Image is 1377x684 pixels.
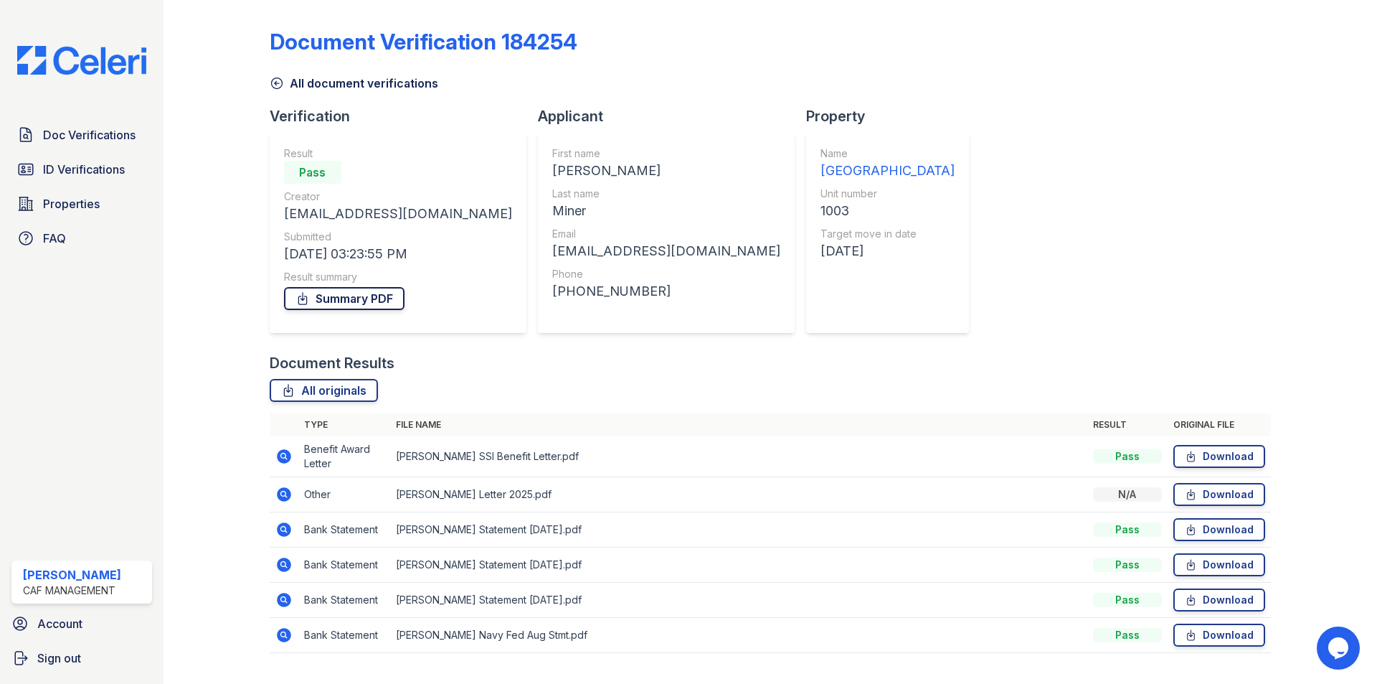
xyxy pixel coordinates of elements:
td: Benefit Award Letter [298,436,390,477]
td: [PERSON_NAME] Statement [DATE].pdf [390,548,1087,583]
div: 1003 [820,201,955,221]
a: Download [1173,518,1265,541]
th: Result [1087,413,1168,436]
div: Pass [284,161,341,184]
div: Pass [1093,449,1162,464]
div: Pass [1093,593,1162,607]
a: ID Verifications [11,155,152,184]
div: Unit number [820,187,955,201]
a: Download [1173,624,1265,647]
a: All document verifications [270,75,438,92]
div: Last name [552,187,780,201]
div: [PERSON_NAME] [23,566,121,584]
a: Doc Verifications [11,121,152,149]
a: Download [1173,589,1265,612]
td: [PERSON_NAME] Statement [DATE].pdf [390,512,1087,548]
span: Sign out [37,650,81,667]
td: Bank Statement [298,583,390,618]
a: Summary PDF [284,287,404,310]
div: Submitted [284,230,512,244]
span: Doc Verifications [43,126,136,144]
span: FAQ [43,230,66,247]
div: Phone [552,267,780,281]
div: [DATE] 03:23:55 PM [284,244,512,264]
div: Result summary [284,270,512,284]
div: Property [806,106,980,126]
a: All originals [270,379,378,402]
td: Bank Statement [298,512,390,548]
div: Creator [284,189,512,204]
div: Document Results [270,353,394,373]
div: Verification [270,106,538,126]
td: Bank Statement [298,548,390,583]
a: Properties [11,189,152,218]
div: [DATE] [820,241,955,261]
div: Pass [1093,523,1162,537]
a: Sign out [6,644,158,673]
td: Bank Statement [298,618,390,653]
div: [PERSON_NAME] [552,161,780,181]
span: Properties [43,195,100,212]
div: Miner [552,201,780,221]
span: Account [37,615,82,632]
a: Download [1173,445,1265,468]
div: Pass [1093,558,1162,572]
a: Account [6,609,158,638]
th: File name [390,413,1087,436]
div: Applicant [538,106,806,126]
div: Target move in date [820,227,955,241]
div: Name [820,146,955,161]
a: Download [1173,553,1265,576]
a: FAQ [11,224,152,253]
div: Document Verification 184254 [270,29,577,55]
a: Name [GEOGRAPHIC_DATA] [820,146,955,181]
img: CE_Logo_Blue-a8612792a0a2168367f1c8372b55b34899dd931a85d93a1a3d3e32e68fde9ad4.png [6,46,158,75]
div: Pass [1093,628,1162,642]
td: [PERSON_NAME] Navy Fed Aug Stmt.pdf [390,618,1087,653]
a: Download [1173,483,1265,506]
div: Email [552,227,780,241]
div: First name [552,146,780,161]
div: [EMAIL_ADDRESS][DOMAIN_NAME] [552,241,780,261]
div: [PHONE_NUMBER] [552,281,780,301]
td: [PERSON_NAME] Statement [DATE].pdf [390,583,1087,618]
div: [GEOGRAPHIC_DATA] [820,161,955,181]
th: Original file [1168,413,1271,436]
div: CAF Management [23,584,121,598]
td: [PERSON_NAME] Letter 2025.pdf [390,477,1087,512]
div: [EMAIL_ADDRESS][DOMAIN_NAME] [284,204,512,224]
th: Type [298,413,390,436]
td: Other [298,477,390,512]
div: Result [284,146,512,161]
div: N/A [1093,487,1162,502]
td: [PERSON_NAME] SSI Benefit Letter.pdf [390,436,1087,477]
span: ID Verifications [43,161,125,178]
iframe: chat widget [1317,627,1363,670]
